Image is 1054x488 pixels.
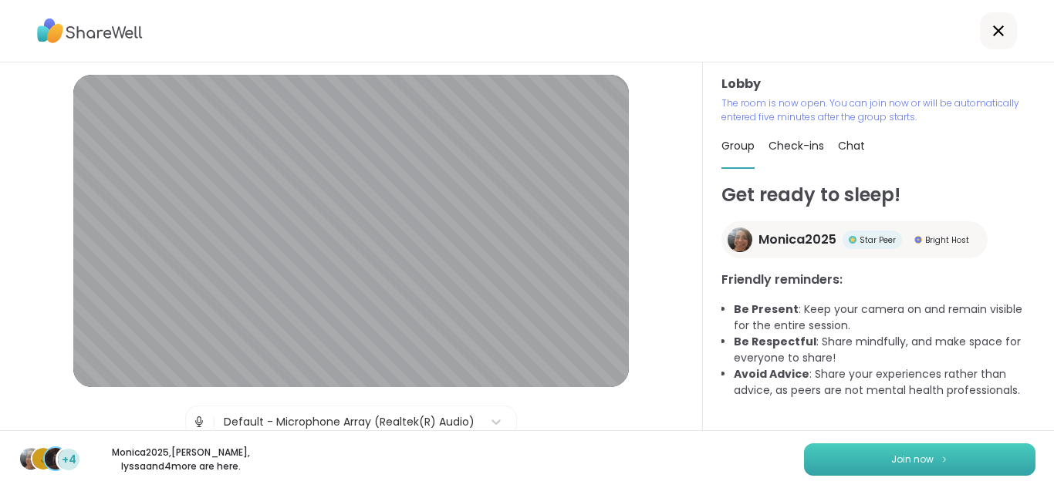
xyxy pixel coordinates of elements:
img: Monica2025 [20,448,42,469]
span: Check-ins [769,138,824,153]
li: : Keep your camera on and remain visible for the entire session. [734,301,1035,334]
span: Star Peer [860,234,896,246]
span: Chat [838,138,865,153]
h3: Friendly reminders: [721,271,1035,289]
div: Default - Microphone Array (Realtek(R) Audio) [224,414,475,430]
p: The room is now open. You can join now or will be automatically entered five minutes after the gr... [721,96,1035,124]
img: Monica2025 [728,227,752,252]
span: J [40,449,47,469]
img: ShareWell Logo [37,13,143,49]
span: +4 [62,452,76,468]
b: Avoid Advice [734,366,809,382]
img: ShareWell Logomark [940,455,949,463]
img: Star Peer [849,236,856,244]
h1: Get ready to sleep! [721,181,1035,209]
img: Bright Host [914,236,922,244]
li: : Share your experiences rather than advice, as peers are not mental health professionals. [734,366,1035,399]
span: Group [721,138,755,153]
li: : Share mindfully, and make space for everyone to share! [734,334,1035,366]
span: | [212,406,216,437]
button: Join now [804,443,1035,476]
b: Be Present [734,301,799,317]
p: Monica2025 , [PERSON_NAME] , lyssa and 4 more are here. [94,446,267,473]
b: Be Respectful [734,334,816,349]
span: Monica2025 [758,231,836,249]
img: Microphone [192,406,206,437]
span: Join now [891,453,934,466]
a: Monica2025Monica2025Star PeerStar PeerBright HostBright Host [721,221,988,258]
h3: Lobby [721,75,1035,93]
img: lyssa [45,448,66,469]
span: Bright Host [925,234,969,246]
